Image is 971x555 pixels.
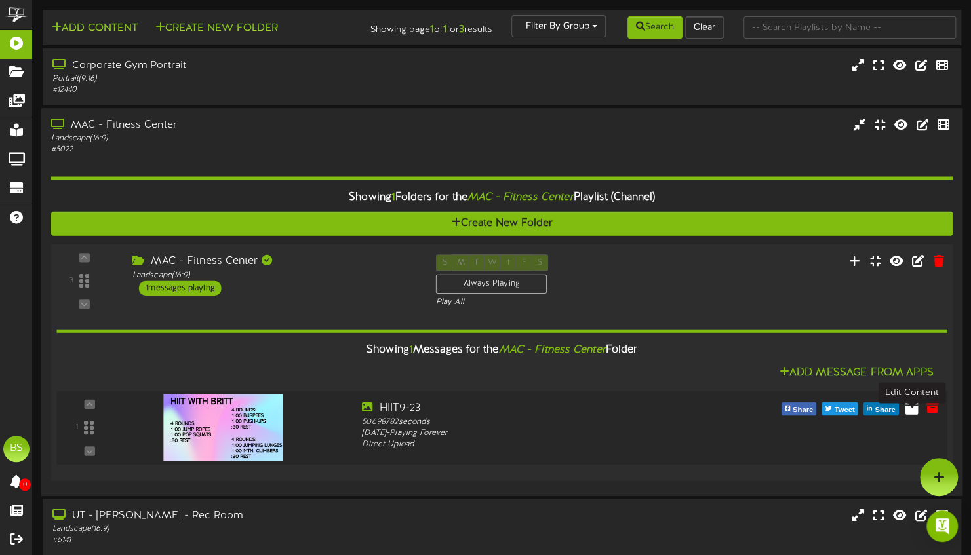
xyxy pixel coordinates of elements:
[51,144,415,155] div: # 5022
[139,281,222,296] div: 1 messages playing
[52,508,416,524] div: UT - [PERSON_NAME] - Rec Room
[52,73,416,85] div: Portrait ( 9:16 )
[872,403,898,417] span: Share
[52,58,416,73] div: Corporate Gym Portrait
[19,478,31,491] span: 0
[132,254,416,269] div: MAC - Fitness Center
[511,15,606,37] button: Filter By Group
[151,20,282,37] button: Create New Folder
[822,402,858,415] button: Tweet
[3,436,30,462] div: BS
[52,85,416,96] div: # 12440
[362,401,717,416] div: HIIT9-23
[627,16,683,39] button: Search
[163,394,283,461] img: 4261f1cc-4515-47e9-94a9-a934c5d3ba68.jpg
[362,416,717,428] div: 50698782 seconds
[51,133,415,144] div: Landscape ( 16:9 )
[685,16,724,39] button: Clear
[781,402,816,415] button: Share
[52,524,416,535] div: Landscape ( 16:9 )
[51,212,953,236] button: Create New Folder
[863,402,899,415] button: Share
[436,274,547,294] div: Always Playing
[436,297,644,308] div: Play All
[132,269,416,280] div: Landscape ( 16:9 )
[362,439,717,451] div: Direct Upload
[347,15,502,37] div: Showing page of for results
[41,183,962,212] div: Showing Folders for the Playlist (Channel)
[47,336,957,364] div: Showing Messages for the Folder
[831,403,857,417] span: Tweet
[429,24,433,35] strong: 1
[498,344,605,356] i: MAC - Fitness Center
[391,191,395,203] span: 1
[443,24,446,35] strong: 1
[48,20,142,37] button: Add Content
[52,535,416,546] div: # 6141
[51,118,415,133] div: MAC - Fitness Center
[926,510,958,542] div: Open Intercom Messenger
[362,427,717,439] div: [DATE] - Playing Forever
[467,191,573,203] i: MAC - Fitness Center
[743,16,956,39] input: -- Search Playlists by Name --
[775,364,937,381] button: Add Message From Apps
[790,403,816,417] span: Share
[458,24,464,35] strong: 3
[409,344,413,356] span: 1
